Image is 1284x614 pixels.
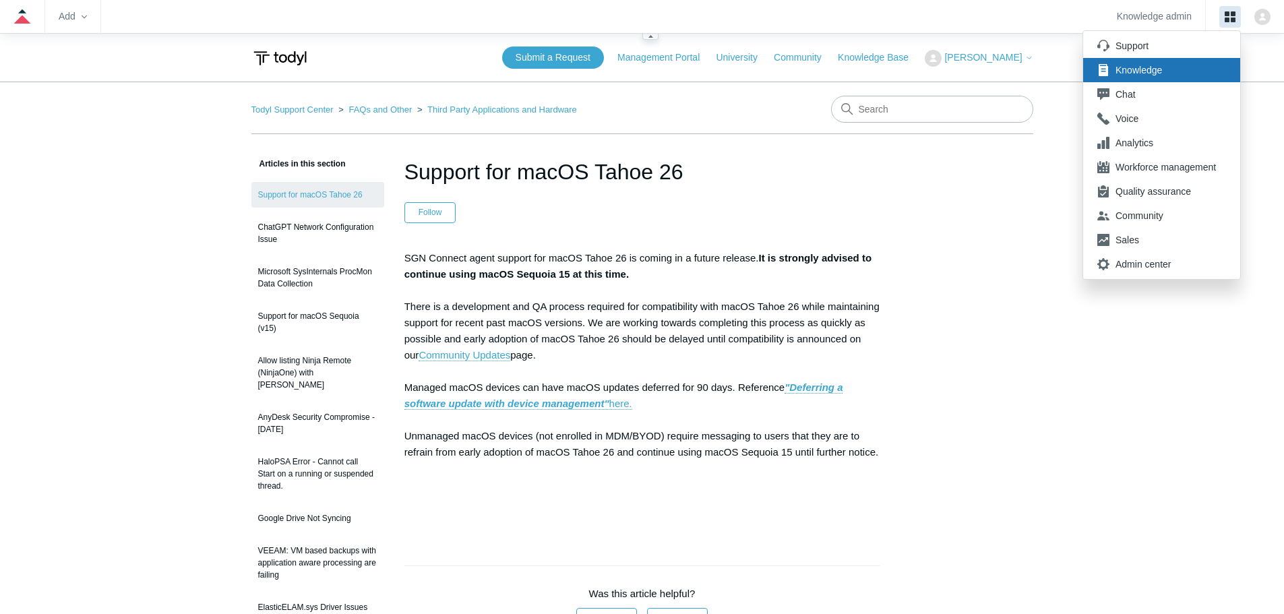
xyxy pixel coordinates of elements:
a: VEEAM: VM based backups with application aware processing are failing [251,538,384,588]
zd-hc-resizer: Guide navigation [642,33,659,40]
span: Articles in this section [251,159,346,168]
a: Allow listing Ninja Remote (NinjaOne) with [PERSON_NAME] [251,348,384,398]
a: FAQs and Other [348,104,412,115]
zd-hc-trigger: Click your profile icon to open the profile menu [1254,9,1271,25]
a: Community Updates [419,349,510,361]
span: [PERSON_NAME] [944,52,1022,63]
li: FAQs and Other [336,104,415,115]
img: Todyl Support Center Help Center home page [251,46,309,71]
a: Support for macOS Sequoia (v15) [251,303,384,341]
img: user avatar [1254,9,1271,25]
button: [PERSON_NAME] [925,50,1033,67]
a: Support for macOS Tahoe 26 [251,182,384,208]
a: AnyDesk Security Compromise - [DATE] [251,404,384,442]
a: Community [774,51,835,65]
span: Was this article helpful? [589,588,696,599]
a: ChatGPT Network Configuration Issue [251,214,384,252]
li: Todyl Support Center [251,104,336,115]
a: Knowledge admin [1117,13,1192,20]
strong: "Deferring a software update with device management" [404,381,843,409]
a: "Deferring a software update with device management"here. [404,381,843,410]
zd-hc-trigger: Add [59,13,87,20]
p: SGN Connect agent support for macOS Tahoe 26 is coming in a future release. There is a developmen... [404,250,880,525]
input: Search [831,96,1033,123]
a: Third Party Applications and Hardware [427,104,577,115]
a: University [716,51,770,65]
li: Third Party Applications and Hardware [415,104,577,115]
a: HaloPSA Error - Cannot call Start on a running or suspended thread. [251,449,384,499]
a: Todyl Support Center [251,104,334,115]
a: Microsoft SysInternals ProcMon Data Collection [251,259,384,297]
strong: It is strongly advised to continue using macOS Sequoia 15 at this time. [404,252,872,280]
h1: Support for macOS Tahoe 26 [404,156,880,188]
button: Follow Article [404,202,456,222]
a: Knowledge Base [838,51,922,65]
a: Management Portal [617,51,713,65]
a: Submit a Request [502,47,604,69]
a: Google Drive Not Syncing [251,505,384,531]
